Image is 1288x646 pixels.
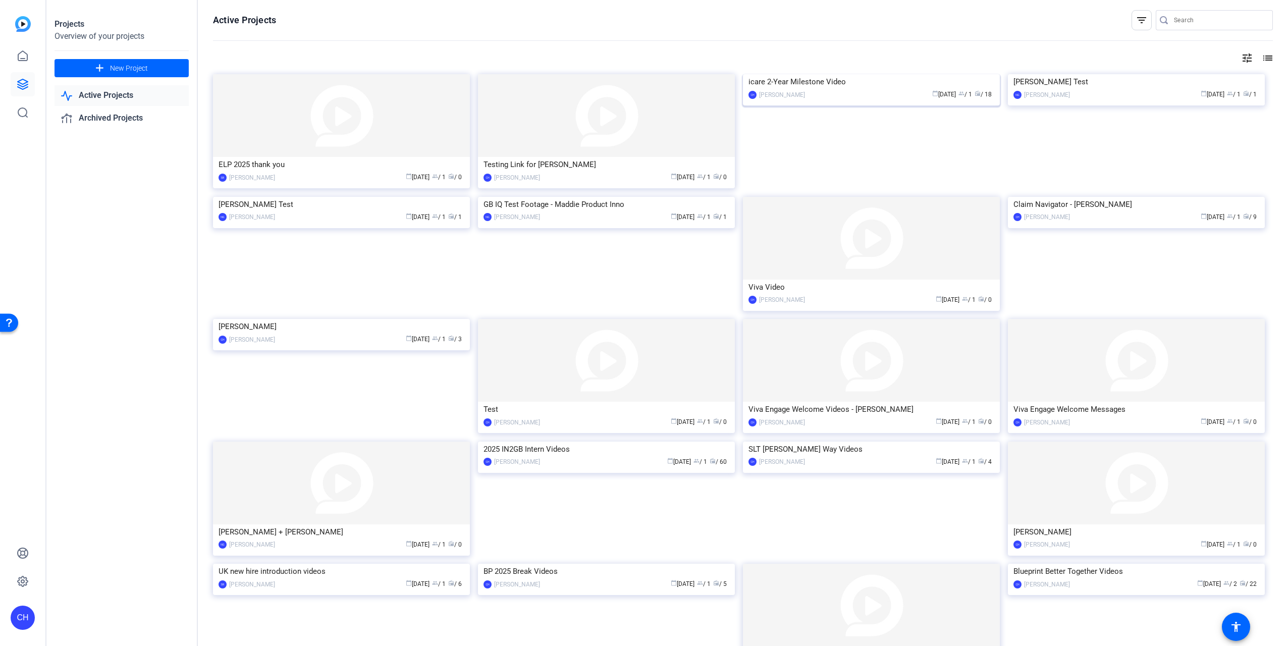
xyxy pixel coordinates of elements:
[448,541,462,548] span: / 0
[697,174,711,181] span: / 1
[1136,14,1148,26] mat-icon: filter_list
[748,280,994,295] div: Viva Video
[1227,91,1241,98] span: / 1
[1243,90,1249,96] span: radio
[1013,213,1022,221] div: CH
[1227,213,1241,221] span: / 1
[11,606,35,630] div: CH
[710,458,727,465] span: / 60
[432,580,438,586] span: group
[432,541,446,548] span: / 1
[1243,418,1249,424] span: radio
[432,173,438,179] span: group
[229,335,275,345] div: [PERSON_NAME]
[978,296,992,303] span: / 0
[978,458,984,464] span: radio
[432,541,438,547] span: group
[55,30,189,42] div: Overview of your projects
[432,580,446,587] span: / 1
[1230,621,1242,633] mat-icon: accessibility
[710,458,716,464] span: radio
[406,213,430,221] span: [DATE]
[1201,213,1207,219] span: calendar_today
[448,174,462,181] span: / 0
[1243,418,1257,425] span: / 0
[406,541,412,547] span: calendar_today
[406,335,412,341] span: calendar_today
[484,580,492,588] div: CH
[484,213,492,221] div: NG
[484,442,729,457] div: 2025 IN2GB Intern Videos
[1201,541,1207,547] span: calendar_today
[494,457,540,467] div: [PERSON_NAME]
[962,458,976,465] span: / 1
[15,16,31,32] img: blue-gradient.svg
[667,458,691,465] span: [DATE]
[759,90,805,100] div: [PERSON_NAME]
[484,458,492,466] div: CH
[229,540,275,550] div: [PERSON_NAME]
[219,213,227,221] div: NG
[713,418,727,425] span: / 0
[932,90,938,96] span: calendar_today
[1240,580,1246,586] span: radio
[713,213,727,221] span: / 1
[936,418,959,425] span: [DATE]
[962,296,968,302] span: group
[432,174,446,181] span: / 1
[219,319,464,334] div: [PERSON_NAME]
[213,14,276,26] h1: Active Projects
[759,457,805,467] div: [PERSON_NAME]
[748,442,994,457] div: SLT [PERSON_NAME] Way Videos
[1197,580,1221,587] span: [DATE]
[1243,541,1249,547] span: radio
[1227,213,1233,219] span: group
[484,564,729,579] div: BP 2025 Break Videos
[1024,90,1070,100] div: [PERSON_NAME]
[55,108,189,129] a: Archived Projects
[1013,541,1022,549] div: CH
[713,174,727,181] span: / 0
[406,580,430,587] span: [DATE]
[962,458,968,464] span: group
[1243,541,1257,548] span: / 0
[748,458,757,466] div: CH
[936,458,942,464] span: calendar_today
[1013,564,1259,579] div: Blueprint Better Together Videos
[1241,52,1253,64] mat-icon: tune
[697,213,703,219] span: group
[1261,52,1273,64] mat-icon: list
[671,213,677,219] span: calendar_today
[713,580,719,586] span: radio
[978,458,992,465] span: / 4
[406,541,430,548] span: [DATE]
[671,580,677,586] span: calendar_today
[494,417,540,427] div: [PERSON_NAME]
[713,213,719,219] span: radio
[229,173,275,183] div: [PERSON_NAME]
[1013,91,1022,99] div: NG
[55,59,189,77] button: New Project
[1240,580,1257,587] span: / 22
[432,335,438,341] span: group
[697,213,711,221] span: / 1
[1197,580,1203,586] span: calendar_today
[1227,90,1233,96] span: group
[962,418,968,424] span: group
[432,213,446,221] span: / 1
[406,580,412,586] span: calendar_today
[93,62,106,75] mat-icon: add
[110,63,148,74] span: New Project
[1227,418,1233,424] span: group
[1013,580,1022,588] div: CH
[55,85,189,106] a: Active Projects
[936,418,942,424] span: calendar_today
[484,157,729,172] div: Testing Link for [PERSON_NAME]
[219,197,464,212] div: [PERSON_NAME] Test
[958,91,972,98] span: / 1
[759,295,805,305] div: [PERSON_NAME]
[671,213,694,221] span: [DATE]
[448,580,454,586] span: radio
[1013,402,1259,417] div: Viva Engage Welcome Messages
[693,458,700,464] span: group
